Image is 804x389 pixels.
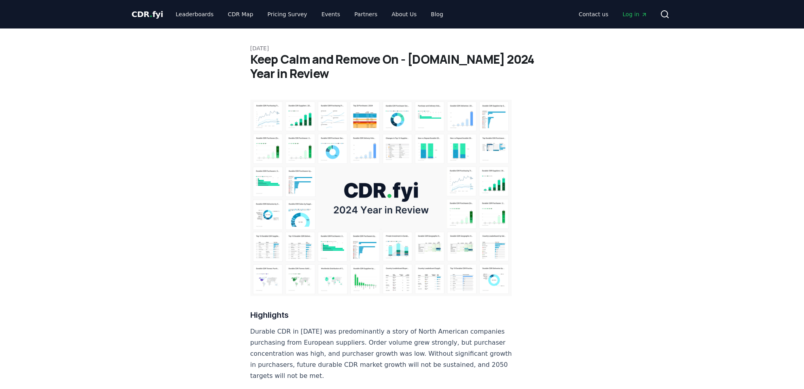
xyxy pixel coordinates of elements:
a: Partners [348,7,384,21]
a: CDR.fyi [132,9,163,20]
a: CDR Map [221,7,259,21]
p: [DATE] [250,44,554,52]
span: . [149,9,152,19]
h1: Keep Calm and Remove On - [DOMAIN_NAME] 2024 Year in Review [250,52,554,81]
p: Durable CDR in [DATE] was predominantly a story of North American companies purchasing from Europ... [250,326,512,381]
a: Log in [616,7,653,21]
span: Log in [622,10,647,18]
a: Contact us [572,7,615,21]
a: Blog [425,7,450,21]
nav: Main [169,7,449,21]
nav: Main [572,7,653,21]
a: About Us [385,7,423,21]
a: Leaderboards [169,7,220,21]
a: Events [315,7,346,21]
span: CDR fyi [132,9,163,19]
a: Pricing Survey [261,7,313,21]
img: blog post image [250,100,512,296]
h3: Highlights [250,309,512,321]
